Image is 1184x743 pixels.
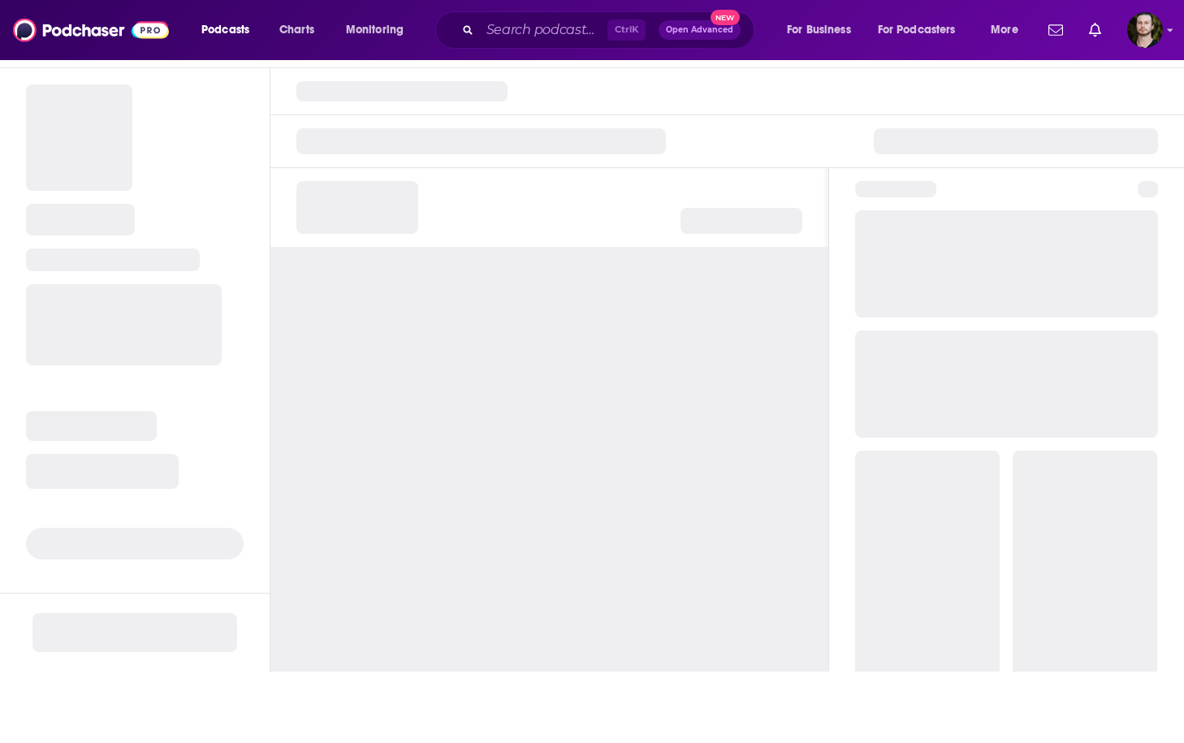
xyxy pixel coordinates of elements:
[1042,16,1069,44] a: Show notifications dropdown
[1127,12,1163,48] button: Show profile menu
[659,20,741,40] button: Open AdvancedNew
[335,17,425,43] button: open menu
[991,19,1018,41] span: More
[201,19,249,41] span: Podcasts
[346,19,404,41] span: Monitoring
[190,17,270,43] button: open menu
[776,17,871,43] button: open menu
[451,11,770,49] div: Search podcasts, credits, & more...
[666,26,733,34] span: Open Advanced
[1127,12,1163,48] span: Logged in as OutlierAudio
[878,19,956,41] span: For Podcasters
[711,10,740,25] span: New
[279,19,314,41] span: Charts
[1082,16,1108,44] a: Show notifications dropdown
[787,19,851,41] span: For Business
[607,19,646,41] span: Ctrl K
[1127,12,1163,48] img: User Profile
[979,17,1039,43] button: open menu
[867,17,979,43] button: open menu
[480,17,607,43] input: Search podcasts, credits, & more...
[13,15,169,45] img: Podchaser - Follow, Share and Rate Podcasts
[269,17,324,43] a: Charts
